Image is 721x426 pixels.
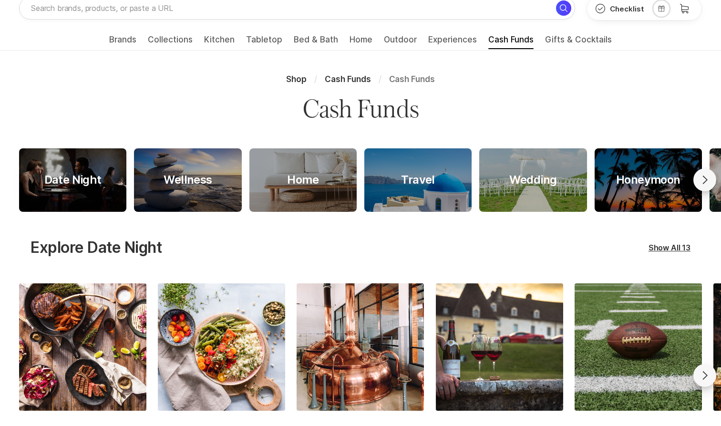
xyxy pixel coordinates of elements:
a: Gifts & Cocktails [545,35,612,50]
span: / [314,74,317,84]
span: / [379,74,381,84]
a: Outdoor [384,35,417,50]
div: Wedding [498,173,568,187]
span: Go forward [699,174,711,186]
div: Travel [390,173,446,187]
a: Bed & Bath [294,35,338,50]
a: Collections [148,35,193,50]
a: Wellness [134,148,241,211]
a: Honeymoon [595,148,702,211]
div: Explore Date Night [31,239,162,257]
h1: Cash Funds [303,93,419,125]
div: Wellness [152,173,223,187]
div: Home [276,173,330,187]
div: Honeymoon [605,173,692,187]
button: Go forward [693,364,716,387]
a: Wedding [479,148,587,211]
span: Cash Funds [325,74,371,84]
a: Date Night [19,148,126,211]
a: Travel [364,148,472,211]
a: Tabletop [246,35,282,50]
span: Shop [286,74,307,84]
a: Home [350,35,372,50]
a: Home [249,148,357,211]
button: Search for [556,0,571,16]
a: Brands [109,35,136,50]
a: Experiences [428,35,477,50]
a: Kitchen [204,35,235,50]
div: Show All 13 [649,242,690,253]
button: Go forward [693,168,716,191]
span: Go forward [699,370,711,381]
span: Cash Funds [389,74,435,84]
div: Date Night [33,173,113,187]
a: Cash Funds [488,35,534,50]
